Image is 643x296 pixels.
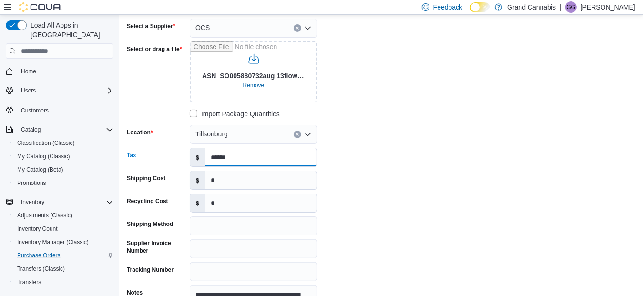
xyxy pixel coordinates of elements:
label: Select a Supplier [127,22,175,30]
button: Inventory Count [10,222,117,235]
a: My Catalog (Beta) [13,164,67,175]
span: My Catalog (Classic) [17,153,70,160]
button: Open list of options [304,24,312,32]
button: Customers [2,103,117,117]
span: Adjustments (Classic) [17,212,72,219]
button: Clear input [294,24,301,32]
label: $ [190,194,205,212]
p: [PERSON_NAME] [581,1,635,13]
label: $ [190,171,205,189]
span: My Catalog (Beta) [13,164,113,175]
span: Promotions [17,179,46,187]
button: Purchase Orders [10,249,117,262]
span: Transfers [17,278,41,286]
a: Home [17,66,40,77]
span: Home [17,65,113,77]
button: Inventory [2,195,117,209]
span: Purchase Orders [17,252,61,259]
span: Users [21,87,36,94]
button: Transfers (Classic) [10,262,117,276]
a: Transfers (Classic) [13,263,69,275]
button: Classification (Classic) [10,136,117,150]
button: Users [2,84,117,97]
label: $ [190,148,205,166]
span: Inventory Count [17,225,58,233]
span: Inventory Manager (Classic) [13,236,113,248]
p: | [560,1,561,13]
input: Dark Mode [470,2,490,12]
label: Tax [127,152,136,159]
span: Feedback [433,2,462,12]
label: Import Package Quantities [190,108,280,120]
span: Home [21,68,36,75]
span: Promotions [13,177,113,189]
button: Home [2,64,117,78]
span: Inventory Manager (Classic) [17,238,89,246]
button: My Catalog (Beta) [10,163,117,176]
span: Remove [243,82,265,89]
a: Transfers [13,276,45,288]
button: Transfers [10,276,117,289]
img: Cova [19,2,62,12]
label: Shipping Method [127,220,173,228]
span: GG [567,1,576,13]
a: Adjustments (Classic) [13,210,76,221]
span: Inventory [17,196,113,208]
span: My Catalog (Beta) [17,166,63,174]
button: My Catalog (Classic) [10,150,117,163]
span: Users [17,85,113,96]
button: Catalog [17,124,44,135]
button: Promotions [10,176,117,190]
label: Tracking Number [127,266,174,274]
a: Classification (Classic) [13,137,79,149]
a: Inventory Count [13,223,61,235]
button: Inventory [17,196,48,208]
span: Customers [21,107,49,114]
span: My Catalog (Classic) [13,151,113,162]
a: Purchase Orders [13,250,64,261]
input: Use aria labels when no actual label is in use [190,41,317,102]
span: Classification (Classic) [13,137,113,149]
span: Transfers [13,276,113,288]
span: Adjustments (Classic) [13,210,113,221]
a: Inventory Manager (Classic) [13,236,92,248]
a: My Catalog (Classic) [13,151,74,162]
label: Shipping Cost [127,174,165,182]
span: Inventory Count [13,223,113,235]
label: Select or drag a file [127,45,182,53]
span: Classification (Classic) [17,139,75,147]
button: Inventory Manager (Classic) [10,235,117,249]
span: Inventory [21,198,44,206]
button: Adjustments (Classic) [10,209,117,222]
span: Purchase Orders [13,250,113,261]
span: Catalog [17,124,113,135]
span: Catalog [21,126,41,133]
span: Dark Mode [470,12,470,13]
button: Clear input [294,131,301,138]
button: Users [17,85,40,96]
span: Customers [17,104,113,116]
span: Transfers (Classic) [17,265,65,273]
span: Tillsonburg [195,128,228,140]
button: Clear selected files [239,80,268,91]
p: Grand Cannabis [507,1,556,13]
label: Location [127,129,153,136]
button: Open list of options [304,131,312,138]
span: Transfers (Classic) [13,263,113,275]
a: Promotions [13,177,50,189]
label: Recycling Cost [127,197,168,205]
span: OCS [195,22,210,33]
button: Catalog [2,123,117,136]
a: Customers [17,105,52,116]
span: Load All Apps in [GEOGRAPHIC_DATA] [27,20,113,40]
label: Supplier Invoice Number [127,239,186,255]
div: Greg Gaudreau [565,1,577,13]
